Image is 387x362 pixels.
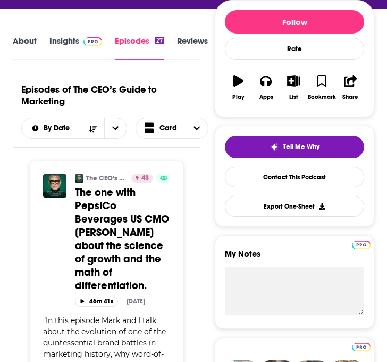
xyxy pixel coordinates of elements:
div: Bookmark [308,94,336,101]
button: open menu [22,125,82,132]
button: Bookmark [307,68,336,107]
button: tell me why sparkleTell Me Why [225,136,364,158]
div: [DATE] [127,298,145,305]
a: The CEO’s Guide to Marketing [86,174,124,183]
img: Podchaser Pro [352,241,371,249]
span: Tell Me Why [283,143,319,151]
a: Reviews [177,36,208,60]
h1: Episodes of The CEO’s Guide to Marketing [21,84,192,107]
div: Apps [259,94,273,101]
a: Contact This Podcast [225,167,364,187]
button: Follow [225,10,364,34]
button: Export One-Sheet [225,196,364,217]
h2: Choose List sort [21,118,127,139]
a: InsightsPodchaser Pro [49,36,102,60]
label: My Notes [225,249,364,267]
span: By Date [44,125,73,132]
button: 46m 41s [75,297,118,307]
button: Apps [253,68,280,107]
button: open menu [104,118,127,138]
span: 43 [141,173,149,184]
span: Card [159,125,177,132]
button: Play [225,68,253,107]
a: Pro website [352,341,371,351]
div: List [289,94,298,101]
button: List [280,68,308,107]
a: The one with PepsiCo Beverages US CMO [PERSON_NAME] about the science of growth and the math of d... [75,186,170,292]
a: Episodes27 [115,36,164,60]
div: Share [342,94,358,101]
div: 27 [155,37,164,44]
div: Rate [225,38,364,60]
span: The one with PepsiCo Beverages US CMO [PERSON_NAME] about the science of growth and the math of d... [75,186,169,292]
img: Podchaser Pro [352,343,371,351]
img: tell me why sparkle [270,143,279,151]
a: About [13,36,37,60]
div: Play [232,94,245,101]
button: Choose View [136,118,209,139]
img: Podchaser Pro [83,37,102,46]
img: The CEO’s Guide to Marketing [75,174,83,183]
a: Pro website [352,239,371,249]
button: Sort Direction [82,118,104,138]
button: Share [336,68,364,107]
img: The one with PepsiCo Beverages US CMO Mark Kirkham about the science of growth and the math of di... [43,174,66,198]
a: 43 [131,174,153,183]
